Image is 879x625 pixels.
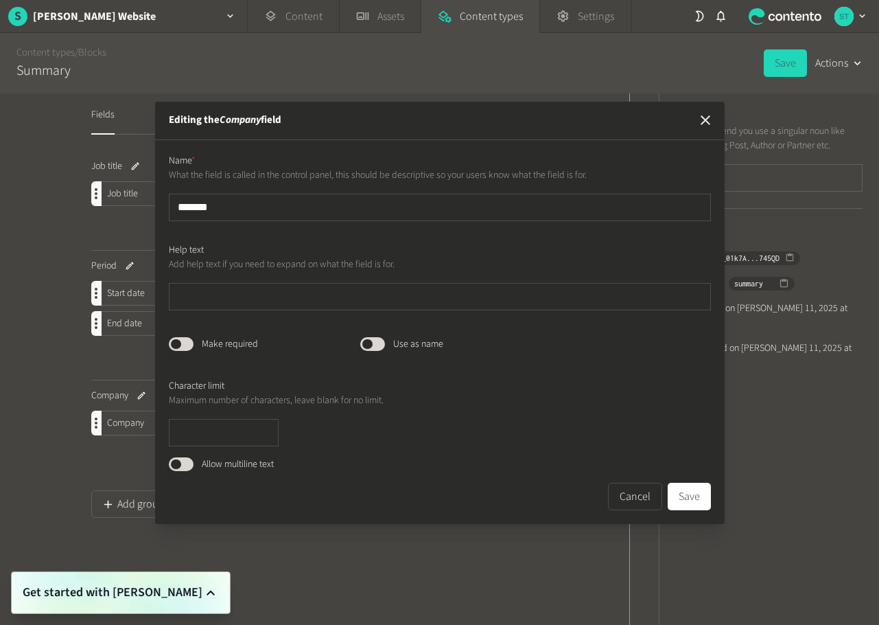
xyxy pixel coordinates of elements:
[169,243,204,258] label: Help text
[668,483,711,510] button: Save
[608,483,662,510] button: Cancel
[169,154,196,168] label: Name
[202,457,274,472] label: Allow multiline text
[169,258,711,272] p: Add help text if you need to expand on what the field is for.
[169,379,224,394] label: Character limit
[220,113,261,127] em: Company
[169,168,711,183] p: What the field is called in the control panel, this should be descriptive so your users know what...
[169,394,711,408] p: Maximum number of characters, leave blank for no limit.
[169,113,281,128] h2: Editing the field
[393,337,443,352] label: Use as name
[202,337,258,352] label: Make required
